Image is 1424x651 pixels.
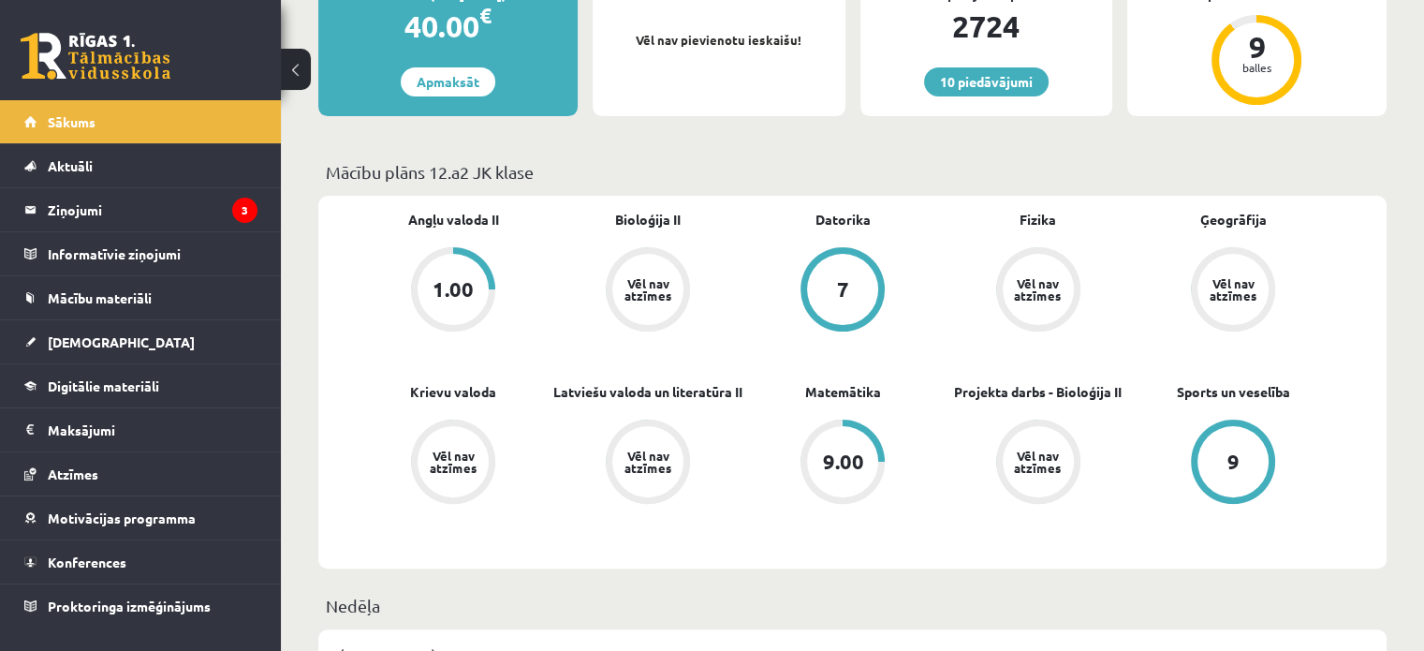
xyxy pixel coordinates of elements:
[24,584,257,628] a: Proktoringa izmēģinājums
[326,593,1379,618] p: Nedēļa
[24,540,257,584] a: Konferences
[232,198,257,223] i: 3
[822,451,863,472] div: 9.00
[837,279,849,300] div: 7
[24,408,257,451] a: Maksājumi
[24,232,257,275] a: Informatīvie ziņojumi
[745,420,940,508] a: 9.00
[1136,420,1330,508] a: 9
[433,279,474,300] div: 1.00
[622,450,674,474] div: Vēl nav atzīmes
[941,420,1136,508] a: Vēl nav atzīmes
[924,67,1049,96] a: 10 piedāvājumi
[24,144,257,187] a: Aktuāli
[602,31,835,50] p: Vēl nav pievienotu ieskaišu!
[48,289,152,306] span: Mācību materiāli
[479,2,492,29] span: €
[48,554,126,570] span: Konferences
[1012,450,1064,474] div: Vēl nav atzīmes
[48,113,95,130] span: Sākums
[1199,210,1266,229] a: Ģeogrāfija
[401,67,495,96] a: Apmaksāt
[356,247,551,335] a: 1.00
[21,33,170,80] a: Rīgas 1. Tālmācības vidusskola
[1207,277,1259,302] div: Vēl nav atzīmes
[954,382,1122,402] a: Projekta darbs - Bioloģija II
[551,247,745,335] a: Vēl nav atzīmes
[326,159,1379,185] p: Mācību plāns 12.a2 JK klase
[24,188,257,231] a: Ziņojumi3
[48,377,159,394] span: Digitālie materiāli
[24,452,257,496] a: Atzīmes
[48,510,196,526] span: Motivācijas programma
[48,598,211,614] span: Proktoringa izmēģinājums
[1228,62,1285,73] div: balles
[1228,32,1285,62] div: 9
[805,382,881,402] a: Matemātika
[1020,210,1056,229] a: Fizika
[1012,277,1064,302] div: Vēl nav atzīmes
[1176,382,1289,402] a: Sports un veselība
[24,364,257,407] a: Digitālie materiāli
[318,4,578,49] div: 40.00
[1226,451,1239,472] div: 9
[615,210,681,229] a: Bioloģija II
[410,382,496,402] a: Krievu valoda
[553,382,742,402] a: Latviešu valoda un literatūra II
[48,408,257,451] legend: Maksājumi
[551,420,745,508] a: Vēl nav atzīmes
[48,232,257,275] legend: Informatīvie ziņojumi
[408,210,499,229] a: Angļu valoda II
[48,333,195,350] span: [DEMOGRAPHIC_DATA]
[48,157,93,174] span: Aktuāli
[24,276,257,319] a: Mācību materiāli
[48,466,98,482] span: Atzīmes
[24,100,257,143] a: Sākums
[427,450,479,474] div: Vēl nav atzīmes
[860,4,1112,49] div: 2724
[745,247,940,335] a: 7
[1136,247,1330,335] a: Vēl nav atzīmes
[941,247,1136,335] a: Vēl nav atzīmes
[48,188,257,231] legend: Ziņojumi
[24,496,257,540] a: Motivācijas programma
[622,277,674,302] div: Vēl nav atzīmes
[24,320,257,363] a: [DEMOGRAPHIC_DATA]
[815,210,871,229] a: Datorika
[356,420,551,508] a: Vēl nav atzīmes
